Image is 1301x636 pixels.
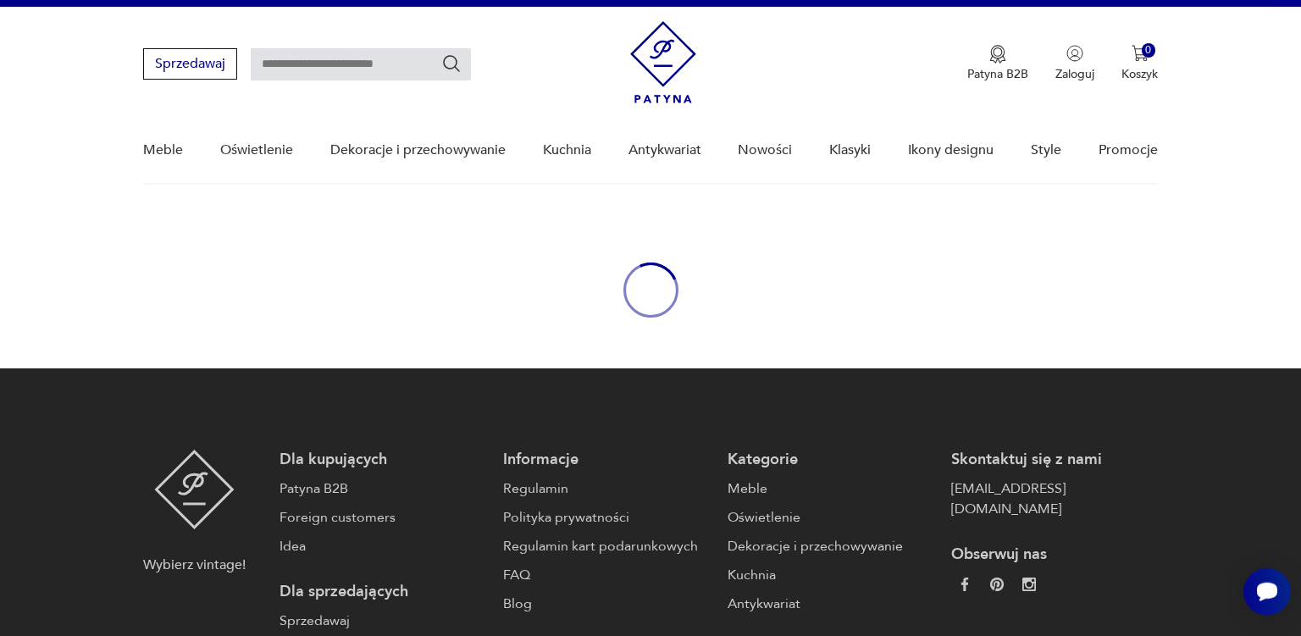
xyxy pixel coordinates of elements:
[990,578,1004,591] img: 37d27d81a828e637adc9f9cb2e3d3a8a.webp
[829,118,871,183] a: Klasyki
[958,578,972,591] img: da9060093f698e4c3cedc1453eec5031.webp
[967,66,1028,82] p: Patyna B2B
[728,594,934,614] a: Antykwariat
[280,582,486,602] p: Dla sprzedających
[908,118,994,183] a: Ikony designu
[989,45,1006,64] img: Ikona medalu
[220,118,293,183] a: Oświetlenie
[280,450,486,470] p: Dla kupujących
[143,555,246,575] p: Wybierz vintage!
[503,536,710,556] a: Regulamin kart podarunkowych
[728,507,934,528] a: Oświetlenie
[441,53,462,74] button: Szukaj
[143,48,237,80] button: Sprzedawaj
[280,536,486,556] a: Idea
[1142,43,1156,58] div: 0
[967,45,1028,82] button: Patyna B2B
[1022,578,1036,591] img: c2fd9cf7f39615d9d6839a72ae8e59e5.webp
[728,450,934,470] p: Kategorie
[738,118,792,183] a: Nowości
[330,118,506,183] a: Dekoracje i przechowywanie
[1055,66,1094,82] p: Zaloguj
[728,478,934,499] a: Meble
[1243,568,1291,616] iframe: Smartsupp widget button
[728,565,934,585] a: Kuchnia
[503,478,710,499] a: Regulamin
[951,545,1158,565] p: Obserwuj nas
[1099,118,1158,183] a: Promocje
[154,450,235,529] img: Patyna - sklep z meblami i dekoracjami vintage
[951,450,1158,470] p: Skontaktuj się z nami
[543,118,591,183] a: Kuchnia
[143,118,183,183] a: Meble
[728,536,934,556] a: Dekoracje i przechowywanie
[951,478,1158,519] a: [EMAIL_ADDRESS][DOMAIN_NAME]
[1066,45,1083,62] img: Ikonka użytkownika
[503,594,710,614] a: Blog
[503,507,710,528] a: Polityka prywatności
[1055,45,1094,82] button: Zaloguj
[503,450,710,470] p: Informacje
[630,21,696,103] img: Patyna - sklep z meblami i dekoracjami vintage
[503,565,710,585] a: FAQ
[280,611,486,631] a: Sprzedawaj
[280,507,486,528] a: Foreign customers
[1121,45,1158,82] button: 0Koszyk
[1031,118,1061,183] a: Style
[280,478,486,499] a: Patyna B2B
[1121,66,1158,82] p: Koszyk
[1132,45,1149,62] img: Ikona koszyka
[143,59,237,71] a: Sprzedawaj
[967,45,1028,82] a: Ikona medaluPatyna B2B
[628,118,701,183] a: Antykwariat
